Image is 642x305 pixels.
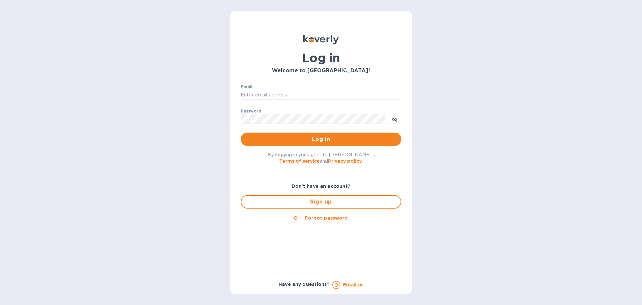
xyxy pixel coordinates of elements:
[343,282,363,287] a: Email us
[292,183,351,189] b: Don't have an account?
[246,135,396,143] span: Log in
[247,198,395,206] span: Sign up
[279,282,330,287] b: Have any questions?
[303,35,339,44] img: Koverly
[328,158,362,164] a: Privacy policy
[279,158,320,164] a: Terms of service
[241,133,401,146] button: Log in
[241,51,401,65] h1: Log in
[241,90,401,100] input: Enter email address
[241,195,401,209] button: Sign up
[305,215,348,221] u: Forgot password
[241,68,401,74] h3: Welcome to [GEOGRAPHIC_DATA]!
[241,85,252,89] label: Email
[267,152,375,164] span: By logging in you agree to [PERSON_NAME]'s and .
[388,112,401,126] button: toggle password visibility
[241,109,261,113] label: Password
